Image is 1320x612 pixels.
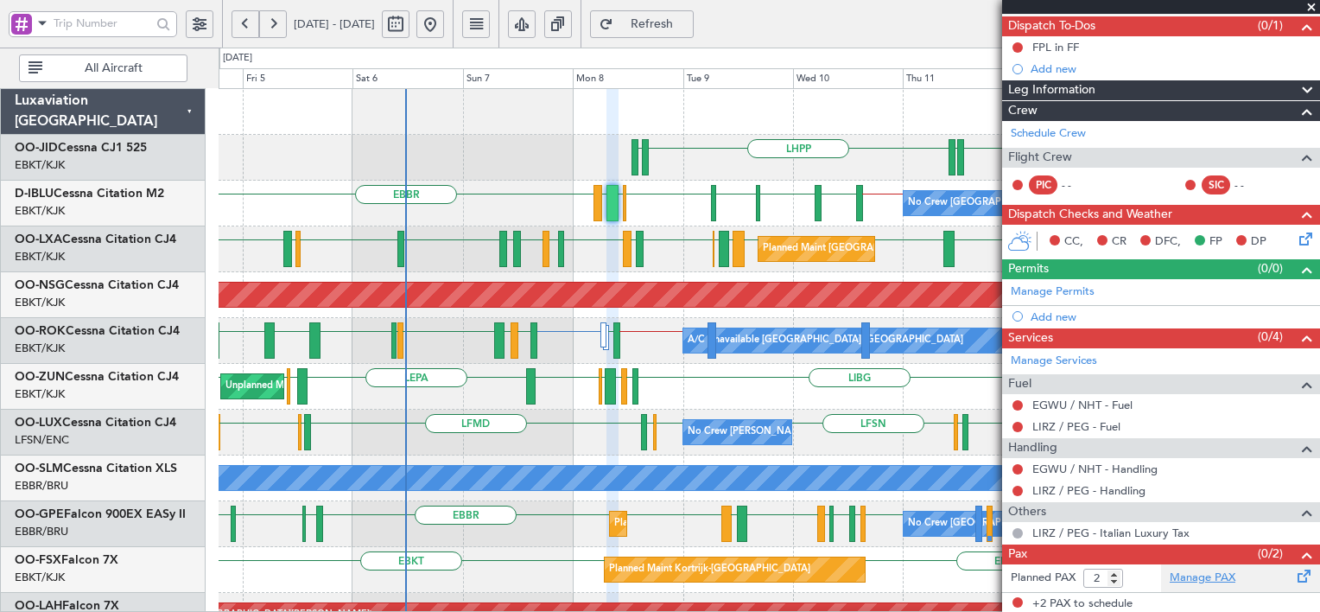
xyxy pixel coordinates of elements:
a: OO-GPEFalcon 900EX EASy II [15,508,186,520]
a: Manage Permits [1011,284,1095,301]
a: OO-LXACessna Citation CJ4 [15,233,176,245]
span: Leg Information [1008,80,1095,100]
a: Schedule Crew [1011,125,1086,143]
span: OO-LXA [15,233,62,245]
div: Planned Maint [GEOGRAPHIC_DATA] ([GEOGRAPHIC_DATA] National) [763,236,1076,262]
span: All Aircraft [46,62,181,74]
span: DFC, [1155,233,1181,251]
span: Fuel [1008,374,1031,394]
span: OO-ROK [15,325,66,337]
span: OO-LUX [15,417,62,429]
span: (0/0) [1258,259,1283,277]
span: Dispatch To-Dos [1008,16,1095,36]
div: A/C Unavailable [GEOGRAPHIC_DATA]-[GEOGRAPHIC_DATA] [688,328,963,354]
div: Sun 7 [463,68,573,89]
a: LIRZ / PEG - Fuel [1032,419,1120,434]
a: EGWU / NHT - Fuel [1032,398,1133,412]
span: Permits [1008,259,1049,279]
div: Tue 9 [683,68,793,89]
div: Mon 8 [573,68,682,89]
a: Manage PAX [1170,570,1235,587]
div: Fri 5 [243,68,352,89]
span: DP [1251,233,1266,251]
a: OO-ROKCessna Citation CJ4 [15,325,180,337]
a: OO-LAHFalcon 7X [15,600,119,612]
span: Pax [1008,545,1027,564]
span: OO-LAH [15,600,62,612]
div: - - [1062,177,1101,193]
a: EBKT/KJK [15,295,65,310]
button: Refresh [590,10,694,38]
a: OO-SLMCessna Citation XLS [15,462,177,475]
span: Others [1008,502,1046,522]
span: [DATE] - [DATE] [294,16,375,32]
a: EBKT/KJK [15,157,65,173]
span: Services [1008,328,1053,348]
a: LIRZ / PEG - Handling [1032,483,1145,498]
span: Refresh [617,18,688,30]
span: OO-GPE [15,508,64,520]
div: Add new [1031,61,1311,76]
a: OO-ZUNCessna Citation CJ4 [15,371,179,383]
a: OO-NSGCessna Citation CJ4 [15,279,179,291]
span: CR [1112,233,1126,251]
span: D-IBLU [15,188,54,200]
a: OO-FSXFalcon 7X [15,554,118,566]
a: EBKT/KJK [15,249,65,265]
div: Thu 11 [903,68,1012,89]
span: Handling [1008,438,1057,458]
a: EBKT/KJK [15,570,65,585]
span: (0/4) [1258,328,1283,346]
span: (0/2) [1258,545,1283,563]
a: Manage Services [1011,353,1097,370]
input: Trip Number [54,10,151,36]
div: No Crew [GEOGRAPHIC_DATA] ([GEOGRAPHIC_DATA] National) [908,190,1197,216]
a: OO-JIDCessna CJ1 525 [15,142,147,154]
span: OO-SLM [15,462,63,475]
a: EGWU / NHT - Handling [1032,462,1158,476]
div: No Crew [PERSON_NAME] ([PERSON_NAME]) [688,419,895,445]
span: OO-FSX [15,554,61,566]
div: PIC [1029,175,1057,194]
span: Dispatch Checks and Weather [1008,205,1172,225]
span: OO-NSG [15,279,65,291]
div: Add new [1031,309,1311,324]
a: D-IBLUCessna Citation M2 [15,188,164,200]
div: Unplanned Maint [GEOGRAPHIC_DATA] ([GEOGRAPHIC_DATA]) [225,373,510,399]
span: FP [1209,233,1222,251]
label: Planned PAX [1011,570,1076,587]
div: FPL in FF [1032,40,1079,54]
span: OO-ZUN [15,371,65,383]
div: [DATE] [223,51,252,66]
span: CC, [1064,233,1083,251]
span: Crew [1008,101,1038,121]
span: OO-JID [15,142,58,154]
div: Wed 10 [793,68,903,89]
a: LFSN/ENC [15,432,69,448]
div: Planned Maint [GEOGRAPHIC_DATA] ([GEOGRAPHIC_DATA] National) [614,511,927,537]
a: EBKT/KJK [15,203,65,219]
a: EBBR/BRU [15,478,68,494]
a: LIRZ / PEG - Italian Luxury Tax [1032,526,1190,540]
div: No Crew [GEOGRAPHIC_DATA] ([GEOGRAPHIC_DATA] National) [908,511,1197,537]
button: All Aircraft [19,54,187,82]
div: Planned Maint Kortrijk-[GEOGRAPHIC_DATA] [609,557,810,583]
a: EBKT/KJK [15,341,65,356]
div: SIC [1202,175,1230,194]
span: (0/1) [1258,16,1283,35]
a: EBKT/KJK [15,386,65,402]
div: Sat 6 [352,68,462,89]
a: EBBR/BRU [15,524,68,539]
div: - - [1234,177,1273,193]
span: Flight Crew [1008,148,1072,168]
a: OO-LUXCessna Citation CJ4 [15,417,176,429]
